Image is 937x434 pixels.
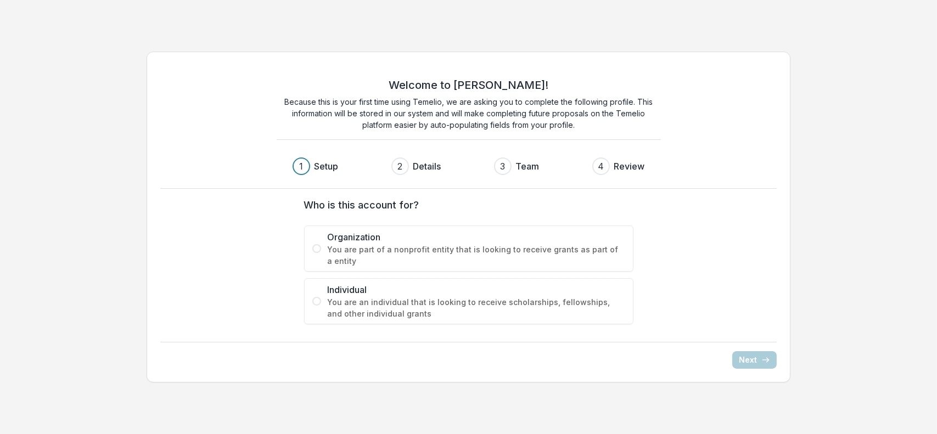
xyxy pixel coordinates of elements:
[516,160,540,173] h3: Team
[315,160,339,173] h3: Setup
[397,160,402,173] div: 2
[413,160,441,173] h3: Details
[277,96,661,131] p: Because this is your first time using Temelio, we are asking you to complete the following profil...
[614,160,645,173] h3: Review
[328,296,625,319] span: You are an individual that is looking to receive scholarships, fellowships, and other individual ...
[293,157,645,175] div: Progress
[328,244,625,267] span: You are part of a nonprofit entity that is looking to receive grants as part of a entity
[389,78,548,92] h2: Welcome to [PERSON_NAME]!
[304,198,627,212] label: Who is this account for?
[598,160,604,173] div: 4
[328,230,625,244] span: Organization
[299,160,303,173] div: 1
[500,160,505,173] div: 3
[732,351,777,369] button: Next
[328,283,625,296] span: Individual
